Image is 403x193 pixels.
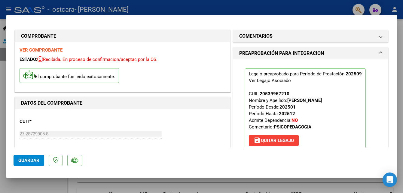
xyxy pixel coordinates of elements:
button: Quitar Legajo [249,135,299,146]
div: PREAPROBACIÓN PARA INTEGRACION [233,59,388,163]
button: Guardar [14,155,44,166]
strong: DATOS DEL COMPROBANTE [21,100,82,106]
span: ESTADO: [20,57,37,62]
strong: NO [292,118,298,123]
strong: COMPROBANTE [21,33,56,39]
strong: 202512 [279,111,295,116]
span: Comentario: [249,124,311,130]
div: 20539957210 [260,90,289,97]
div: Open Intercom Messenger [383,172,397,187]
p: Legajo preaprobado para Período de Prestación: [245,68,366,149]
mat-expansion-panel-header: PREAPROBACIÓN PARA INTEGRACION [233,47,388,59]
mat-icon: save [254,137,261,144]
span: CUIL: Nombre y Apellido: Período Desde: Período Hasta: Admite Dependencia: [249,91,322,130]
h1: COMENTARIOS [239,33,273,40]
div: Ver Legajo Asociado [249,77,291,84]
span: Recibida. En proceso de confirmacion/aceptac por la OS. [37,57,157,62]
strong: 202501 [279,104,296,110]
p: CUIT [20,118,81,125]
p: El comprobante fue leído exitosamente. [20,68,119,83]
h1: PREAPROBACIÓN PARA INTEGRACION [239,50,324,57]
strong: 202509 [346,71,362,77]
a: VER COMPROBANTE [20,47,63,53]
strong: PSICOPEDAGOGIA [274,124,311,130]
span: Guardar [18,158,39,163]
strong: [PERSON_NAME] [287,98,322,103]
span: Quitar Legajo [254,138,294,143]
mat-expansion-panel-header: COMENTARIOS [233,30,388,42]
